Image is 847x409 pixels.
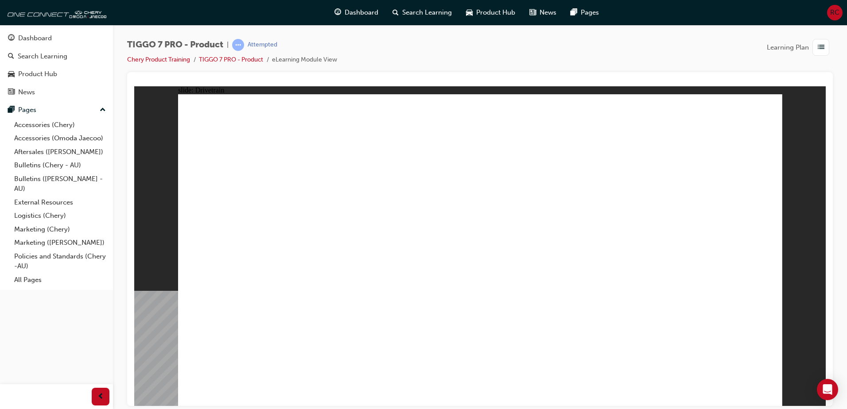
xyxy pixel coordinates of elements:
[227,40,229,50] span: |
[817,379,838,400] div: Open Intercom Messenger
[11,118,109,132] a: Accessories (Chery)
[402,8,452,18] span: Search Learning
[476,8,515,18] span: Product Hub
[199,56,263,63] a: TIGGO 7 PRO - Product
[11,172,109,196] a: Bulletins ([PERSON_NAME] - AU)
[466,7,473,18] span: car-icon
[97,391,104,402] span: prev-icon
[100,104,106,116] span: up-icon
[392,7,399,18] span: search-icon
[540,8,556,18] span: News
[4,4,106,21] img: oneconnect
[18,105,36,115] div: Pages
[818,42,824,53] span: list-icon
[767,39,833,56] button: Learning Plan
[8,70,15,78] span: car-icon
[18,69,57,79] div: Product Hub
[4,102,109,118] button: Pages
[830,8,839,18] span: RC
[385,4,459,22] a: search-iconSearch Learning
[11,209,109,223] a: Logistics (Chery)
[327,4,385,22] a: guage-iconDashboard
[11,158,109,172] a: Bulletins (Chery - AU)
[18,33,52,43] div: Dashboard
[563,4,606,22] a: pages-iconPages
[767,42,809,53] span: Learning Plan
[827,5,843,20] button: RC
[334,7,341,18] span: guage-icon
[248,41,277,49] div: Attempted
[11,250,109,273] a: Policies and Standards (Chery -AU)
[4,66,109,82] a: Product Hub
[11,273,109,287] a: All Pages
[8,53,14,61] span: search-icon
[8,89,15,96] span: news-icon
[529,7,536,18] span: news-icon
[522,4,563,22] a: news-iconNews
[345,8,378,18] span: Dashboard
[11,196,109,209] a: External Resources
[581,8,599,18] span: Pages
[8,35,15,42] span: guage-icon
[4,48,109,65] a: Search Learning
[4,84,109,100] a: News
[18,87,35,97] div: News
[4,28,109,102] button: DashboardSearch LearningProduct HubNews
[127,56,190,63] a: Chery Product Training
[18,51,67,62] div: Search Learning
[232,39,244,51] span: learningRecordVerb_ATTEMPT-icon
[127,40,223,50] span: TIGGO 7 PRO - Product
[4,30,109,46] a: Dashboard
[11,145,109,159] a: Aftersales ([PERSON_NAME])
[8,106,15,114] span: pages-icon
[272,55,337,65] li: eLearning Module View
[459,4,522,22] a: car-iconProduct Hub
[11,131,109,145] a: Accessories (Omoda Jaecoo)
[11,236,109,250] a: Marketing ([PERSON_NAME])
[571,7,577,18] span: pages-icon
[11,223,109,236] a: Marketing (Chery)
